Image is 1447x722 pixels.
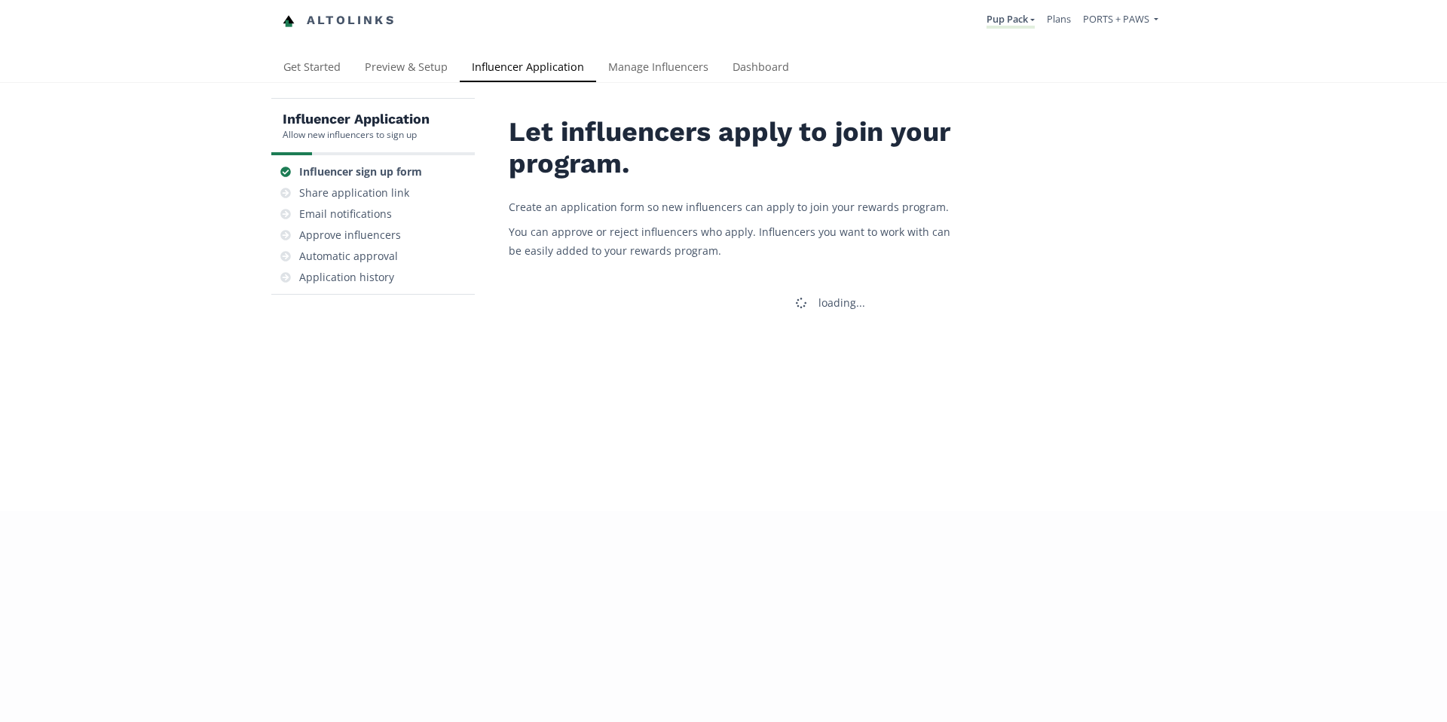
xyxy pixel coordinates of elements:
div: Automatic approval [299,249,398,264]
img: favicon-32x32.png [283,15,295,27]
a: Preview & Setup [353,54,460,84]
div: Email notifications [299,207,392,222]
a: PORTS + PAWS [1083,12,1158,29]
div: Share application link [299,185,409,200]
a: Plans [1047,12,1071,26]
a: Pup Pack [987,12,1035,29]
div: Approve influencers [299,228,401,243]
p: Create an application form so new influencers can apply to join your rewards program. [509,197,961,216]
div: Allow new influencers to sign up [283,128,430,141]
div: Application history [299,270,394,285]
a: Get Started [271,54,353,84]
h2: Let influencers apply to join your program. [509,117,961,179]
div: Influencer sign up form [299,164,422,179]
p: You can approve or reject influencers who apply. Influencers you want to work with can be easily ... [509,222,961,260]
span: PORTS + PAWS [1083,12,1149,26]
a: Dashboard [720,54,801,84]
div: loading... [818,295,865,311]
a: Altolinks [283,8,396,33]
a: Manage Influencers [596,54,720,84]
h5: Influencer Application [283,110,430,128]
a: Influencer Application [460,54,596,84]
